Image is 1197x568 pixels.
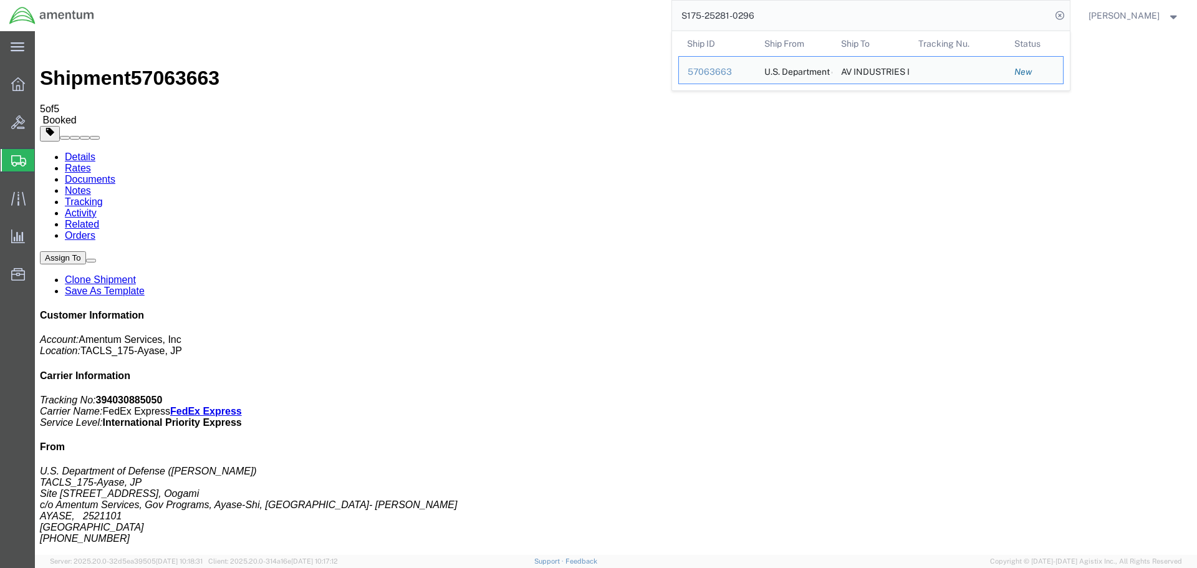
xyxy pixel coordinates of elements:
[5,386,68,397] i: Service Level:
[1088,8,1180,23] button: [PERSON_NAME]
[30,188,64,198] a: Related
[764,57,824,84] div: U.S. Department of Defense
[5,375,67,385] i: Carrier Name:
[19,72,24,83] span: 5
[1089,9,1160,22] span: Hector Lopez
[688,65,747,79] div: 57063663
[5,220,51,233] button: Assign To
[30,132,56,142] a: Rates
[1014,65,1054,79] div: New
[35,31,1197,555] iframe: FS Legacy Container
[30,165,68,176] a: Tracking
[1006,31,1064,56] th: Status
[61,363,128,374] b: 394030885050
[5,72,11,83] span: 5
[534,557,565,565] a: Support
[832,31,910,56] th: Ship To
[7,84,41,94] span: Booked
[30,154,56,165] a: Notes
[135,375,207,385] a: FedEx Express
[909,31,1006,56] th: Tracking Nu.
[96,36,185,58] span: 57063663
[30,199,60,209] a: Orders
[990,556,1182,567] span: Copyright © [DATE]-[DATE] Agistix Inc., All Rights Reserved
[678,31,756,56] th: Ship ID
[291,557,338,565] span: [DATE] 10:17:12
[30,120,60,131] a: Details
[44,303,147,314] span: Amentum Services, Inc
[30,254,110,265] a: Save As Template
[5,435,1157,513] address: U.S. Department of Defense ([PERSON_NAME]) TACLS_175-Ayase, JP Site [STREET_ADDRESS], Oogami c/o ...
[672,1,1051,31] input: Search for shipment number, reference number
[565,557,597,565] a: Feedback
[9,6,95,25] img: logo
[5,303,44,314] i: Account:
[30,143,80,153] a: Documents
[5,410,1157,421] h4: From
[5,363,61,374] i: Tracking No:
[755,31,832,56] th: Ship From
[5,303,1157,325] p: TACLS_175-Ayase, JP
[5,314,46,325] i: Location:
[208,557,338,565] span: Client: 2025.20.0-314a16e
[5,339,1157,350] h4: Carrier Information
[30,176,62,187] a: Activity
[156,557,203,565] span: [DATE] 10:18:31
[5,279,1157,290] h4: Customer Information
[68,386,207,397] b: International Priority Express
[50,557,203,565] span: Server: 2025.20.0-32d5ea39505
[678,31,1070,90] table: Search Results
[5,491,109,501] span: [GEOGRAPHIC_DATA]
[841,57,901,84] div: AV INDUSTRIES INC
[67,375,135,385] span: FedEx Express
[5,72,1157,84] div: of
[30,243,101,254] a: Clone Shipment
